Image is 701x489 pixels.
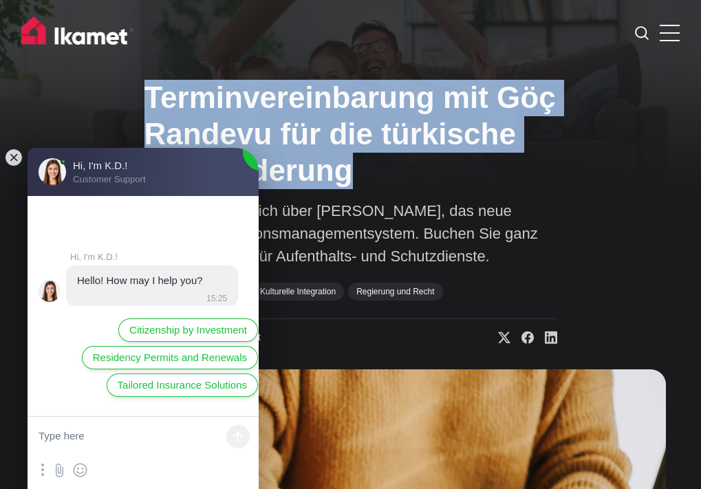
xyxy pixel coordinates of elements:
[21,17,134,51] img: Ikamet-Startseite
[356,287,434,296] font: Regierung und Recht
[202,294,227,303] jdiv: 15:25
[252,283,344,301] a: Kulturelle Integration
[534,331,557,345] a: Auf Linkedin teilen
[144,80,556,187] font: Terminvereinbarung mit Göç Randevu für die türkische Einwanderung
[144,202,538,265] font: Informieren Sie sich über [PERSON_NAME], das neue türkische Migrationsmanagementsystem. Buchen Si...
[487,331,510,345] a: Teilen auf X
[260,287,336,296] font: Kulturelle Integration
[93,350,247,365] span: Residency Permits and Renewals
[348,283,442,301] a: Regierung und Recht
[39,280,61,302] jdiv: Hi, I'm K.D.!
[70,252,248,262] jdiv: Hi, I'm K.D.!
[180,332,261,343] font: 6 Minuten Lesezeit
[77,274,203,286] jdiv: Hello! How may I help you?
[66,265,238,306] jdiv: 13.09.25 15:25:16
[510,331,534,345] a: Auf Facebook teilen
[129,323,247,338] span: Citizenship by Investment
[118,378,247,393] span: Tailored Insurance Solutions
